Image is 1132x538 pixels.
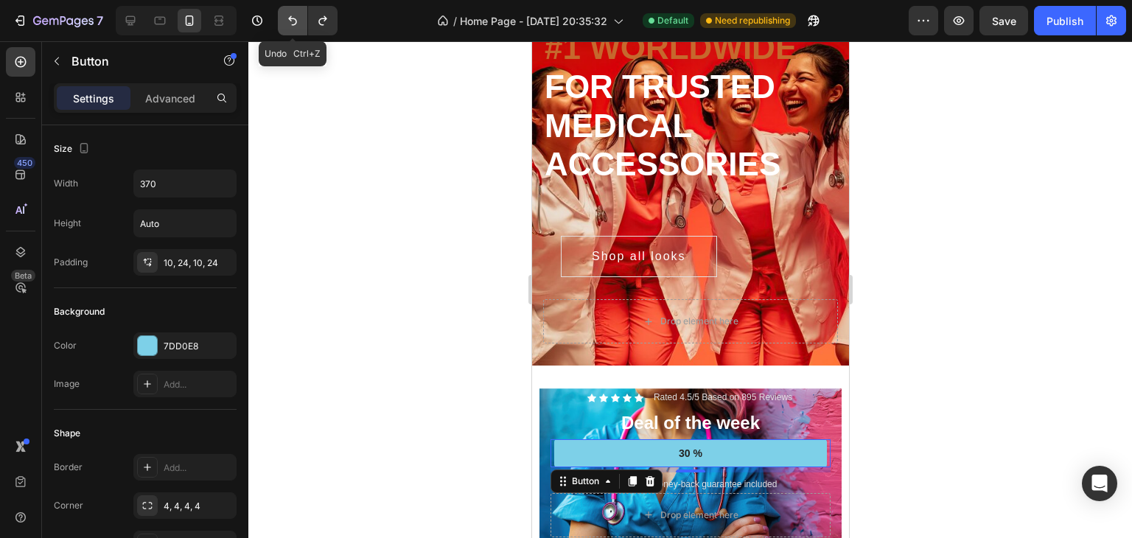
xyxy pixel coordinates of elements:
div: Border [54,461,83,474]
div: Open Intercom Messenger [1082,466,1117,501]
button: Publish [1034,6,1096,35]
p: Deal of the week [20,370,297,393]
div: Button [37,433,70,447]
div: 4, 4, 4, 4 [164,500,233,513]
a: Shop all looks [29,195,185,236]
input: Auto [134,210,236,237]
div: 450 [14,157,35,169]
div: Shop all looks [60,206,154,224]
div: Padding [54,256,88,269]
div: 7DD0E8 [164,340,233,353]
p: 7 [97,12,103,29]
p: 30 % [147,405,170,419]
div: Rich Text Editor. Editing area: main [147,405,170,419]
input: Auto [134,170,236,197]
div: Background [54,305,105,318]
p: Rated 4.5/5 Based on 895 Reviews [122,351,260,363]
iframe: Design area [532,41,849,538]
div: Drop element here [128,468,206,480]
div: 10, 24, 10, 24 [164,256,233,270]
span: Default [657,14,688,27]
button: 7 [6,6,110,35]
div: Color [54,339,77,352]
div: Undo/Redo [278,6,338,35]
div: Image [54,377,80,391]
p: 30-day money-back guarantee included [90,436,245,450]
span: Save [992,15,1016,27]
div: Add... [164,378,233,391]
span: / [453,13,457,29]
p: Advanced [145,91,195,106]
div: Height [54,217,81,230]
span: Home Page - [DATE] 20:35:32 [460,13,607,29]
p: Settings [73,91,114,106]
div: Size [54,139,93,159]
div: Publish [1047,13,1083,29]
div: Corner [54,499,83,512]
p: Button [71,52,197,70]
div: Beta [11,270,35,282]
a: Rich Text Editor. Editing area: main [22,398,295,426]
span: Need republishing [715,14,790,27]
div: Width [54,177,78,190]
div: Add... [164,461,233,475]
button: Save [979,6,1028,35]
div: Shape [54,427,80,440]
